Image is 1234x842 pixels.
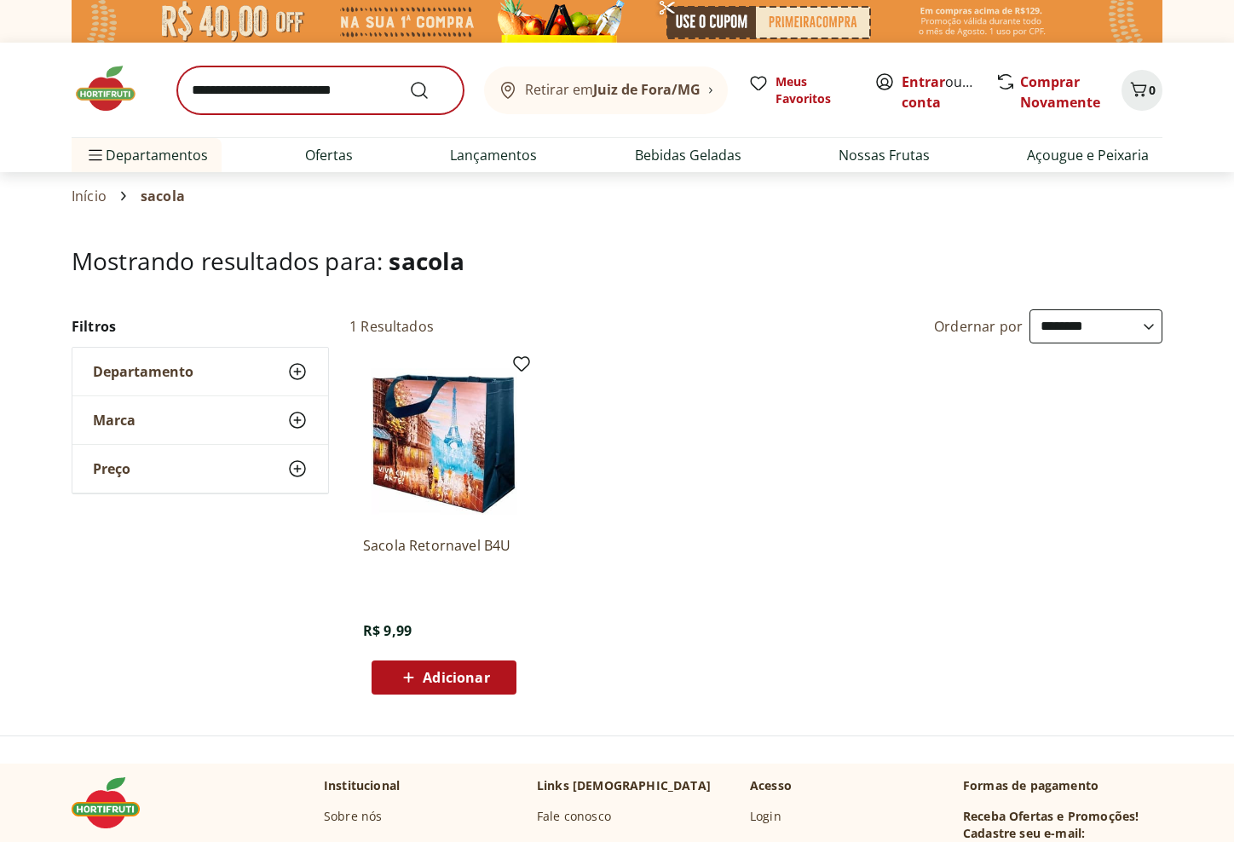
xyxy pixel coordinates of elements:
h2: 1 Resultados [349,317,434,336]
label: Ordernar por [934,317,1023,336]
a: Fale conosco [537,808,611,825]
h1: Mostrando resultados para: [72,247,1162,274]
button: Carrinho [1122,70,1162,111]
b: Juiz de Fora/MG [593,80,701,99]
span: Meus Favoritos [776,73,854,107]
button: Adicionar [372,660,516,695]
span: sacola [141,188,185,204]
a: Açougue e Peixaria [1027,145,1149,165]
span: Preço [93,460,130,477]
a: Sacola Retornavel B4U [363,536,525,574]
button: Menu [85,135,106,176]
h3: Cadastre seu e-mail: [963,825,1085,842]
span: ou [902,72,977,112]
span: Departamento [93,363,193,380]
a: Meus Favoritos [748,73,854,107]
h3: Receba Ofertas e Promoções! [963,808,1139,825]
a: Ofertas [305,145,353,165]
a: Criar conta [902,72,995,112]
img: Hortifruti [72,63,157,114]
h2: Filtros [72,309,329,343]
a: Nossas Frutas [839,145,930,165]
p: Links [DEMOGRAPHIC_DATA] [537,777,711,794]
span: 0 [1149,82,1156,98]
a: Comprar Novamente [1020,72,1100,112]
span: Adicionar [423,671,489,684]
button: Departamento [72,348,328,395]
button: Preço [72,445,328,493]
a: Início [72,188,107,204]
input: search [177,66,464,114]
button: Submit Search [409,80,450,101]
img: Sacola Retornavel B4U [363,360,525,522]
button: Retirar emJuiz de Fora/MG [484,66,728,114]
button: Marca [72,396,328,444]
p: Acesso [750,777,792,794]
span: Retirar em [525,82,701,97]
a: Bebidas Geladas [635,145,741,165]
p: Institucional [324,777,400,794]
a: Lançamentos [450,145,537,165]
span: R$ 9,99 [363,621,412,640]
a: Login [750,808,781,825]
p: Formas de pagamento [963,777,1162,794]
a: Sobre nós [324,808,382,825]
span: Marca [93,412,136,429]
img: Hortifruti [72,777,157,828]
a: Entrar [902,72,945,91]
span: Departamentos [85,135,208,176]
span: sacola [389,245,464,277]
